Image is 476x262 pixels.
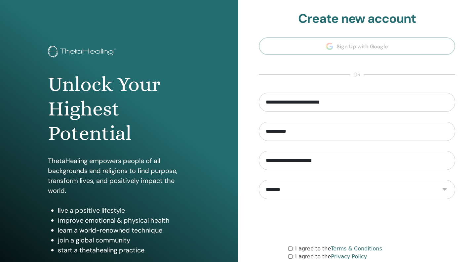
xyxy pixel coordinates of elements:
li: improve emotional & physical health [58,215,190,225]
li: live a positive lifestyle [58,205,190,215]
h2: Create new account [259,11,455,26]
li: start a thetahealing practice [58,245,190,255]
span: or [350,71,364,79]
li: join a global community [58,235,190,245]
a: Privacy Policy [331,253,367,260]
li: learn a world-renowned technique [58,225,190,235]
iframe: reCAPTCHA [307,209,407,235]
p: ThetaHealing empowers people of all backgrounds and religions to find purpose, transform lives, a... [48,156,190,196]
a: Terms & Conditions [331,245,382,252]
label: I agree to the [295,253,367,261]
label: I agree to the [295,245,382,253]
h1: Unlock Your Highest Potential [48,72,190,146]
